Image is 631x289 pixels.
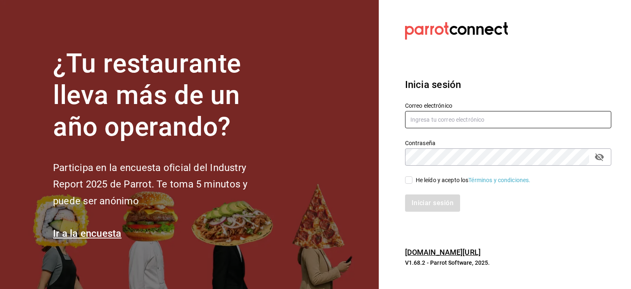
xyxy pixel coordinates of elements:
[405,77,611,92] h3: Inicia sesión
[592,150,606,164] button: passwordField
[405,140,611,146] label: Contraseña
[53,48,275,143] h1: ¿Tu restaurante lleva más de un año operando?
[53,228,122,239] a: Ir a la encuesta
[416,176,531,185] div: He leído y acepto los
[405,259,611,267] p: V1.68.2 - Parrot Software, 2025.
[53,160,275,210] h2: Participa en la encuesta oficial del Industry Report 2025 de Parrot. Te toma 5 minutos y puede se...
[405,248,481,257] a: [DOMAIN_NAME][URL]
[468,177,530,183] a: Términos y condiciones.
[405,111,611,128] input: Ingresa tu correo electrónico
[405,103,611,109] label: Correo electrónico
